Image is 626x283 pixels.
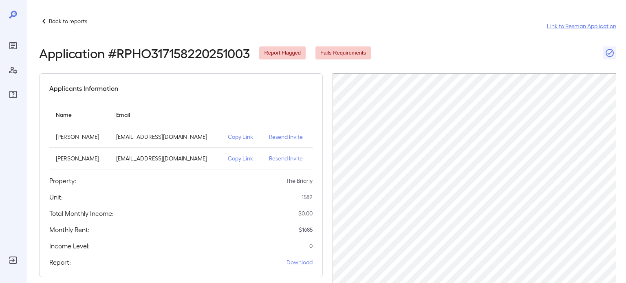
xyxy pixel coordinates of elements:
[287,258,313,266] a: Download
[286,177,313,185] p: The Briarly
[49,103,313,169] table: simple table
[56,133,103,141] p: [PERSON_NAME]
[7,64,20,77] div: Manage Users
[7,88,20,101] div: FAQ
[315,49,371,57] span: Fails Requirements
[49,176,76,186] h5: Property:
[603,46,616,59] button: Close Report
[269,133,306,141] p: Resend Invite
[302,193,313,201] p: 1582
[110,103,221,126] th: Email
[39,46,249,60] h2: Application # RPHO317158220251003
[7,39,20,52] div: Reports
[49,208,114,218] h5: Total Monthly Income:
[56,154,103,162] p: [PERSON_NAME]
[116,154,215,162] p: [EMAIL_ADDRESS][DOMAIN_NAME]
[259,49,306,57] span: Report Flagged
[49,225,90,235] h5: Monthly Rent:
[7,254,20,267] div: Log Out
[299,226,313,234] p: $ 1685
[269,154,306,162] p: Resend Invite
[298,209,313,217] p: $ 0.00
[49,103,110,126] th: Name
[547,22,616,30] a: Link to Resman Application
[49,192,63,202] h5: Unit:
[116,133,215,141] p: [EMAIL_ADDRESS][DOMAIN_NAME]
[49,17,87,25] p: Back to reports
[49,257,71,267] h5: Report:
[228,133,256,141] p: Copy Link
[49,83,118,93] h5: Applicants Information
[49,241,90,251] h5: Income Level:
[228,154,256,162] p: Copy Link
[309,242,313,250] p: 0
